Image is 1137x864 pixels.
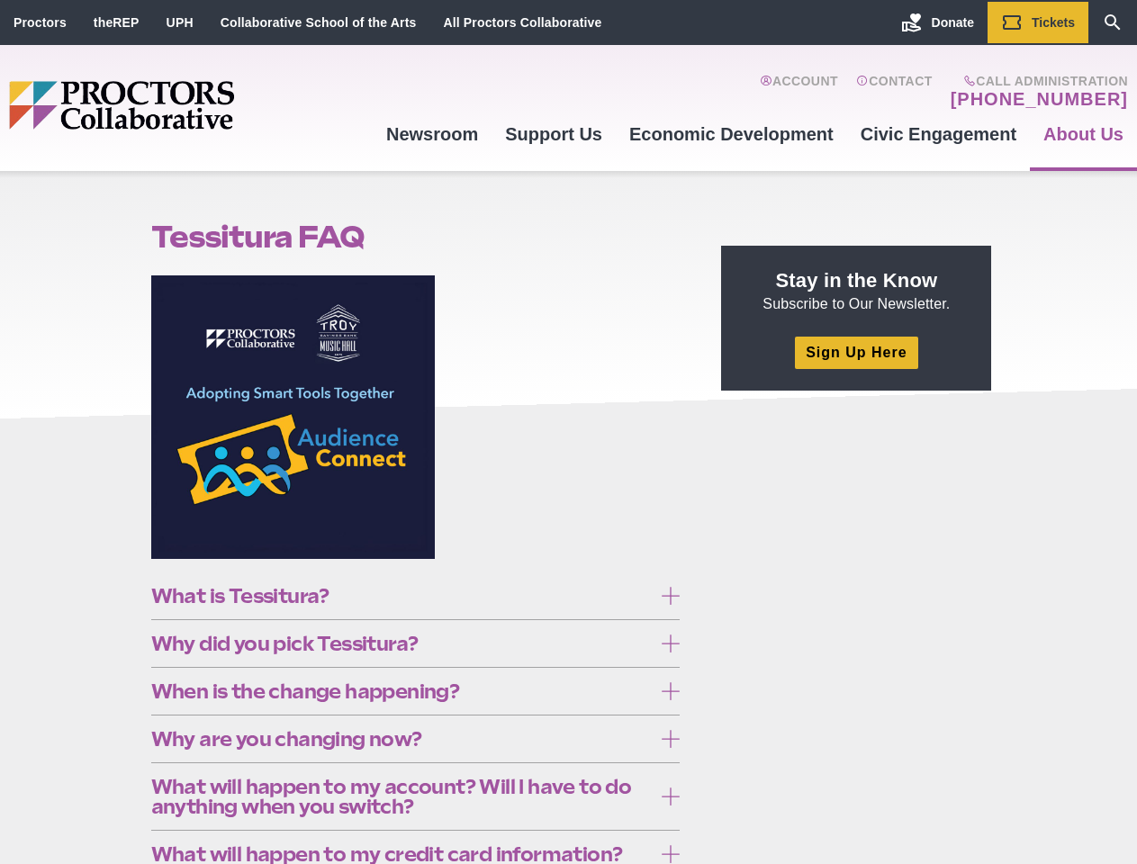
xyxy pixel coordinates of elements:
a: Donate [888,2,988,43]
a: Collaborative School of the Arts [221,15,417,30]
span: Donate [932,15,974,30]
span: What is Tessitura? [151,586,653,606]
span: When is the change happening? [151,681,653,701]
a: Tickets [988,2,1088,43]
span: Why did you pick Tessitura? [151,634,653,653]
img: Proctors logo [9,81,373,130]
a: Economic Development [616,110,847,158]
span: Why are you changing now? [151,729,653,749]
a: Newsroom [373,110,492,158]
a: Contact [856,74,933,110]
span: Call Administration [945,74,1128,88]
span: What will happen to my account? Will I have to do anything when you switch? [151,777,653,816]
a: About Us [1030,110,1137,158]
span: What will happen to my credit card information? [151,844,653,864]
h1: Tessitura FAQ [151,220,681,254]
a: Civic Engagement [847,110,1030,158]
a: All Proctors Collaborative [443,15,601,30]
a: Search [1088,2,1137,43]
a: Account [760,74,838,110]
span: Tickets [1032,15,1075,30]
a: [PHONE_NUMBER] [951,88,1128,110]
a: Proctors [14,15,67,30]
p: Subscribe to Our Newsletter. [743,267,970,314]
a: Support Us [492,110,616,158]
a: UPH [167,15,194,30]
a: Sign Up Here [795,337,917,368]
a: theREP [94,15,140,30]
strong: Stay in the Know [776,269,938,292]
